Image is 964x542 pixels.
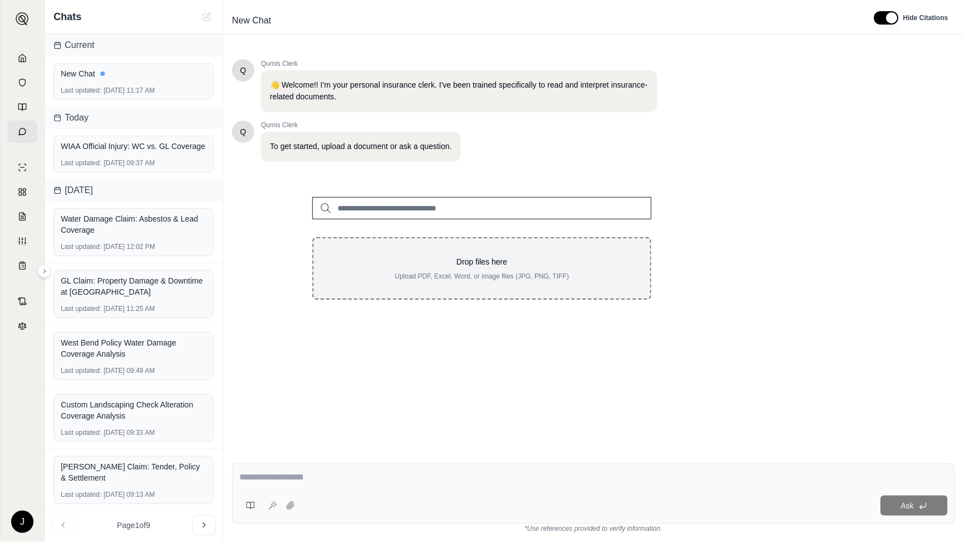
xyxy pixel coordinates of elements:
[61,86,102,95] span: Last updated:
[61,399,206,421] div: Custom Landscaping Check Alteration Coverage Analysis
[61,366,206,375] div: [DATE] 09:49 AM
[7,255,37,277] a: Coverage Table
[54,9,81,25] span: Chats
[7,315,37,337] a: Legal Search Engine
[61,490,206,499] div: [DATE] 09:13 AM
[61,86,206,95] div: [DATE] 11:17 AM
[7,156,37,179] a: Single Policy
[7,121,37,143] a: Chat
[61,304,102,313] span: Last updated:
[61,337,206,359] div: West Bend Policy Water Damage Coverage Analysis
[117,520,151,531] span: Page 1 of 9
[261,59,657,68] span: Qumis Clerk
[7,205,37,228] a: Claim Coverage
[45,179,223,202] div: [DATE]
[7,47,37,69] a: Home
[7,290,37,313] a: Contract Analysis
[16,12,29,26] img: Expand sidebar
[61,461,206,483] div: [PERSON_NAME] Claim: Tender, Policy & Settlement
[331,256,633,267] p: Drop files here
[228,12,861,30] div: Edit Title
[240,65,247,76] span: Hello
[270,141,452,152] p: To get started, upload a document or ask a question.
[7,181,37,203] a: Policy Comparisons
[11,511,33,533] div: J
[61,68,206,79] div: New Chat
[61,242,206,251] div: [DATE] 12:02 PM
[45,34,223,56] div: Current
[200,10,214,23] button: New Chat
[261,121,461,129] span: Qumis Clerk
[61,213,206,236] div: Water Damage Claim: Asbestos & Lead Coverage
[881,496,948,516] button: Ask
[61,275,206,298] div: GL Claim: Property Damage & Downtime at [GEOGRAPHIC_DATA]
[270,79,648,103] p: 👋 Welcome!! I'm your personal insurance clerk. I've been trained specifically to read and interpr...
[232,524,955,533] div: *Use references provided to verify information.
[240,126,247,137] span: Hello
[61,159,102,167] span: Last updated:
[903,13,948,22] span: Hide Citations
[61,242,102,251] span: Last updated:
[901,501,914,510] span: Ask
[45,107,223,129] div: Today
[331,272,633,281] p: Upload PDF, Excel, Word, or image files (JPG, PNG, TIFF)
[7,230,37,252] a: Custom Report
[38,265,51,278] button: Expand sidebar
[61,490,102,499] span: Last updated:
[11,8,33,30] button: Expand sidebar
[61,304,206,313] div: [DATE] 11:25 AM
[7,71,37,94] a: Documents Vault
[61,366,102,375] span: Last updated:
[61,428,102,437] span: Last updated:
[7,96,37,118] a: Prompt Library
[228,12,276,30] span: New Chat
[61,159,206,167] div: [DATE] 09:37 AM
[61,141,206,152] div: WIAA Official Injury: WC vs. GL Coverage
[61,428,206,437] div: [DATE] 09:33 AM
